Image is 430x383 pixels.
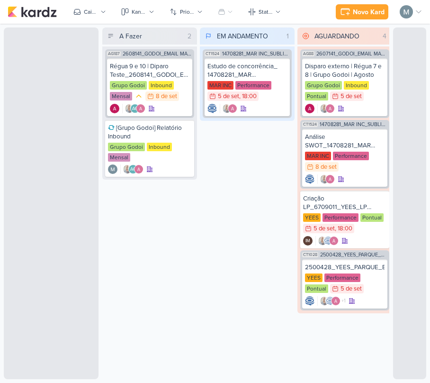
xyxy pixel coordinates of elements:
[305,239,310,244] p: IM
[344,81,369,90] div: Inbound
[222,51,290,56] span: 14708281_MAR INC_SUBLIME_JARDINS_PLANEJAMENTO ESTRATÉGICO
[379,31,390,41] div: 4
[400,5,413,18] img: Mariana Amorim
[315,164,337,170] div: 8 de set
[110,104,119,113] img: Alessandra Gomes
[340,286,362,292] div: 5 de set
[320,252,387,257] span: 2500428_YEES_PARQUE_BUENA_VISTA_AJUSTE_LP
[302,122,318,127] span: CT1524
[228,104,237,113] img: Alessandra Gomes
[130,104,140,113] div: Aline Gimenez Graciano
[325,104,335,113] img: Alessandra Gomes
[207,104,217,113] div: Criador(a): Caroline Traven De Andrade
[317,296,346,306] div: Colaboradores: Iara Santos, Caroline Traven De Andrade, Alessandra Gomes, Isabella Machado Guimarães
[123,51,192,56] span: 2608141_GODOI_EMAIL MARKETING_SETEMBRO
[317,174,335,184] div: Colaboradores: Iara Santos, Alessandra Gomes
[110,81,147,90] div: Grupo Godoi
[325,296,335,306] img: Caroline Traven De Andrade
[108,124,191,141] div: [Grupo Godoi] Relatório Inbound
[335,226,352,232] div: , 18:00
[239,93,257,100] div: , 18:00
[322,213,358,222] div: Performance
[305,296,314,306] img: Caroline Traven De Andrade
[149,81,174,90] div: Inbound
[316,51,387,56] span: 2607141_GODOI_EMAIL MARKETING_AGOSTO
[303,236,313,246] div: Criador(a): Isabella Machado Guimarães
[305,92,328,100] div: Pontual
[305,263,385,272] div: 2500428_YEES_PARQUE_BUENA_VISTA_AJUSTE_LP
[207,104,217,113] img: Caroline Traven De Andrade
[305,152,331,160] div: MAR INC
[235,81,271,90] div: Performance
[305,133,385,150] div: Análise SWOT_14708281_MAR INC_SUBLIME_JARDINS_PLANEJAMENTO ESTRATÉGICO
[108,143,145,151] div: Grupo Godoi
[302,51,314,56] span: AG88
[130,167,136,172] p: AG
[125,104,134,113] img: Iara Santos
[323,236,333,246] img: Caroline Traven De Andrade
[360,213,384,222] div: Pontual
[108,164,117,174] img: Mariana Amorim
[305,296,314,306] div: Criador(a): Caroline Traven De Andrade
[184,31,195,41] div: 2
[353,7,385,17] div: Novo Kard
[134,91,143,101] div: Prioridade Média
[134,164,143,174] img: Alessandra Gomes
[8,6,57,18] img: kardz.app
[107,51,121,56] span: AG187
[207,81,233,90] div: MAR INC
[136,104,145,113] img: Alessandra Gomes
[329,236,339,246] img: Alessandra Gomes
[314,226,335,232] div: 5 de set
[110,62,189,79] div: Régua 9 e 10 | Diparo Teste_2608141_GODOI_EMAIL MARKETING_SETEMBRO
[305,174,314,184] img: Caroline Traven De Andrade
[305,284,328,293] div: Pontual
[320,296,329,306] img: Iara Santos
[303,236,313,246] div: Isabella Machado Guimarães
[303,194,386,211] div: Criação LP_6709011_YEES_LP MEETING_PARQUE BUENA VISTA
[331,296,340,306] img: Alessandra Gomes
[108,164,117,174] div: Criador(a): Mariana Amorim
[110,92,132,100] div: Mensal
[220,104,237,113] div: Colaboradores: Iara Santos, Alessandra Gomes
[318,236,327,246] img: Iara Santos
[305,104,314,113] img: Alessandra Gomes
[156,93,177,100] div: 8 de set
[123,164,132,174] img: Iara Santos
[324,274,360,282] div: Performance
[122,104,145,113] div: Colaboradores: Iara Santos, Aline Gimenez Graciano, Alessandra Gomes
[222,104,232,113] img: Iara Santos
[317,104,335,113] div: Colaboradores: Iara Santos, Alessandra Gomes
[325,174,335,184] img: Alessandra Gomes
[333,152,369,160] div: Performance
[305,81,342,90] div: Grupo Godoi
[340,93,362,100] div: 5 de set
[108,153,130,162] div: Mensal
[336,4,388,19] button: Novo Kard
[205,51,220,56] span: CT1524
[305,104,314,113] div: Criador(a): Alessandra Gomes
[305,62,385,79] div: Disparo externo | Régua 7 e 8 | Grupo Godoi | Agosto
[305,274,322,282] div: YEES
[218,93,239,100] div: 5 de set
[147,143,172,151] div: Inbound
[132,107,138,111] p: AG
[340,297,346,305] span: +1
[120,164,143,174] div: Colaboradores: Iara Santos, Aline Gimenez Graciano, Alessandra Gomes
[110,104,119,113] div: Criador(a): Alessandra Gomes
[320,104,329,113] img: Iara Santos
[315,236,339,246] div: Colaboradores: Iara Santos, Caroline Traven De Andrade, Alessandra Gomes
[283,31,293,41] div: 1
[302,252,318,257] span: CT1028
[128,164,138,174] div: Aline Gimenez Graciano
[305,174,314,184] div: Criador(a): Caroline Traven De Andrade
[303,213,321,222] div: YEES
[207,62,287,79] div: Estudo de concorrência_ 14708281_MAR INC_SUBLIME_JARDINS_PLANEJAMENTO ESTRATÉGICO
[320,122,387,127] span: 14708281_MAR INC_SUBLIME_JARDINS_PLANEJAMENTO ESTRATÉGICO
[320,174,329,184] img: Iara Santos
